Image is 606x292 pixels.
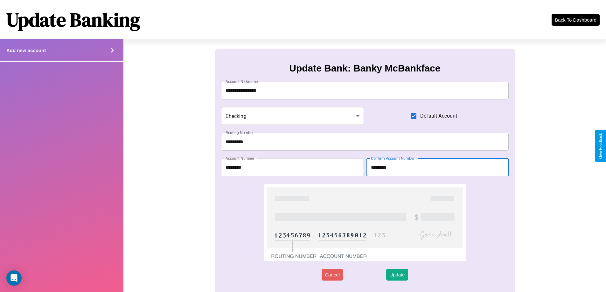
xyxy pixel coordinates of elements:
button: Back To Dashboard [552,14,600,26]
label: Account Number [226,156,254,161]
button: Update [386,269,408,281]
div: Checking [221,107,364,125]
label: Account Nickname [226,79,258,84]
div: Give Feedback [598,133,603,159]
div: Open Intercom Messenger [6,270,22,286]
h3: Update Bank: Banky McBankface [289,63,440,74]
label: Routing Number [226,130,254,135]
h1: Update Banking [6,7,140,33]
button: Cancel [322,269,343,281]
span: Default Account [420,112,457,120]
label: Confirm Account Number [371,156,414,161]
h4: Add new account [6,48,46,53]
img: check [264,184,465,261]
